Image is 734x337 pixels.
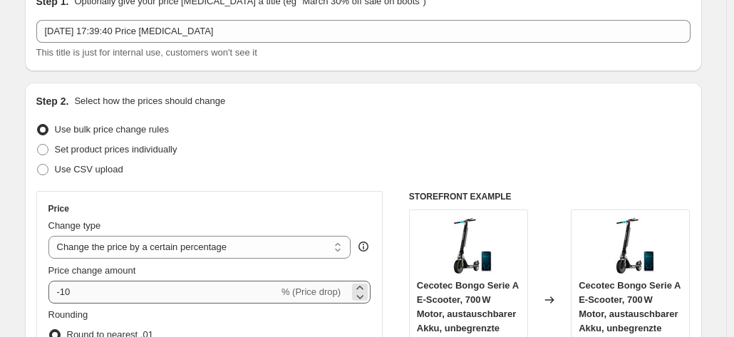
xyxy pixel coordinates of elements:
[36,47,257,58] span: This title is just for internal use, customers won't see it
[409,191,691,202] h6: STOREFRONT EXAMPLE
[36,20,691,43] input: 30% off holiday sale
[55,144,177,155] span: Set product prices individually
[281,286,341,297] span: % (Price drop)
[48,220,101,231] span: Change type
[36,94,69,108] h2: Step 2.
[55,124,169,135] span: Use bulk price change rules
[356,239,371,254] div: help
[55,164,123,175] span: Use CSV upload
[48,309,88,320] span: Rounding
[440,217,497,274] img: 51s5znnLYAL_80x.jpg
[74,94,225,108] p: Select how the prices should change
[602,217,659,274] img: 51s5znnLYAL_80x.jpg
[48,265,136,276] span: Price change amount
[48,203,69,214] h3: Price
[48,281,279,304] input: -15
